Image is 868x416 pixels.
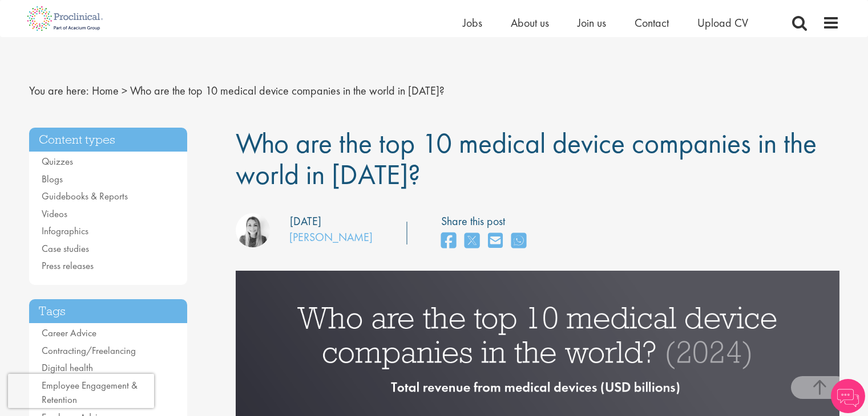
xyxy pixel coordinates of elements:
[578,15,606,30] a: Join us
[29,83,89,98] span: You are here:
[42,155,73,168] a: Quizzes
[236,125,817,193] span: Who are the top 10 medical device companies in the world in [DATE]?
[29,299,188,324] h3: Tags
[42,242,89,255] a: Case studies
[42,190,128,202] a: Guidebooks & Reports
[42,225,88,237] a: Infographics
[635,15,669,30] a: Contact
[465,229,479,254] a: share on twitter
[463,15,482,30] a: Jobs
[42,344,136,357] a: Contracting/Freelancing
[289,230,373,244] a: [PERSON_NAME]
[130,83,445,98] span: Who are the top 10 medical device companies in the world in [DATE]?
[511,229,526,254] a: share on whats app
[42,327,96,339] a: Career Advice
[488,229,503,254] a: share on email
[511,15,549,30] a: About us
[42,207,67,220] a: Videos
[42,259,94,272] a: Press releases
[29,128,188,152] h3: Content types
[697,15,748,30] a: Upload CV
[122,83,127,98] span: >
[8,374,154,408] iframe: reCAPTCHA
[441,213,532,230] label: Share this post
[42,361,93,374] a: Digital health
[831,379,865,413] img: Chatbot
[42,173,63,185] a: Blogs
[236,213,270,247] img: Hannah Burke
[441,229,456,254] a: share on facebook
[290,213,321,230] div: [DATE]
[92,83,119,98] a: breadcrumb link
